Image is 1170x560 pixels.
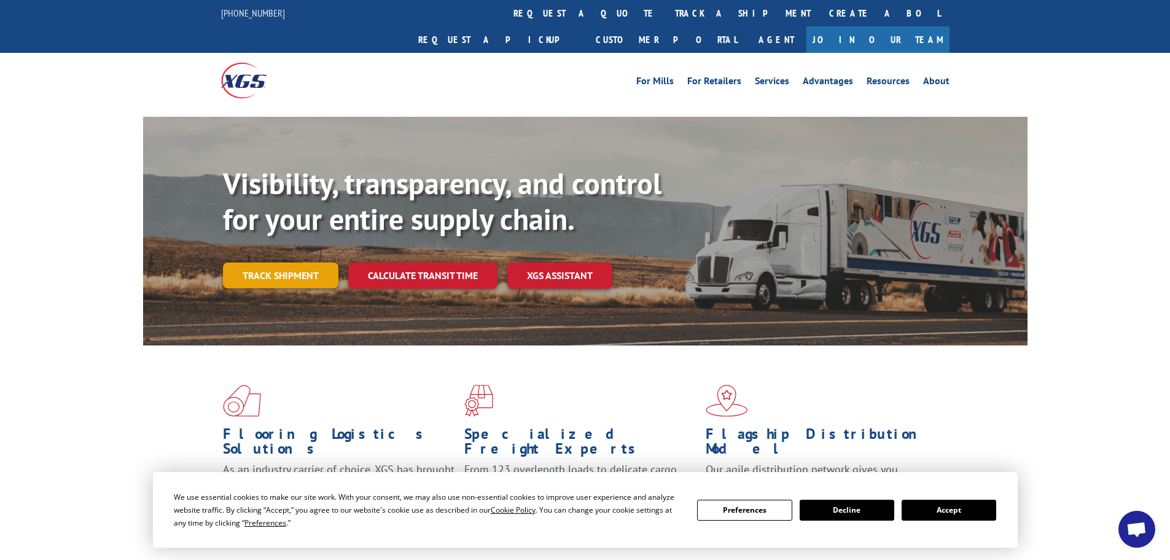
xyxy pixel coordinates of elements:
a: Customer Portal [587,26,746,53]
a: XGS ASSISTANT [507,262,612,289]
h1: Flooring Logistics Solutions [223,427,455,462]
button: Preferences [697,500,792,521]
img: xgs-icon-flagship-distribution-model-red [706,385,748,417]
div: Cookie Consent Prompt [153,472,1018,548]
a: Agent [746,26,806,53]
a: Join Our Team [806,26,950,53]
button: Decline [800,500,894,521]
p: From 123 overlength loads to delicate cargo, our experienced staff knows the best way to move you... [464,462,696,517]
img: xgs-icon-total-supply-chain-intelligence-red [223,385,261,417]
button: Accept [902,500,996,521]
b: Visibility, transparency, and control for your entire supply chain. [223,164,661,238]
a: Open chat [1118,511,1155,548]
a: Request a pickup [409,26,587,53]
a: Calculate transit time [348,262,497,289]
div: We use essential cookies to make our site work. With your consent, we may also use non-essential ... [174,491,682,529]
span: Our agile distribution network gives you nationwide inventory management on demand. [706,462,932,491]
a: Track shipment [223,262,338,288]
a: For Retailers [687,76,741,90]
a: Services [755,76,789,90]
span: Cookie Policy [491,505,536,515]
a: Resources [867,76,910,90]
span: Preferences [244,518,286,528]
span: As an industry carrier of choice, XGS has brought innovation and dedication to flooring logistics... [223,462,454,506]
a: Advantages [803,76,853,90]
a: About [923,76,950,90]
a: For Mills [636,76,674,90]
a: [PHONE_NUMBER] [221,7,285,19]
h1: Specialized Freight Experts [464,427,696,462]
h1: Flagship Distribution Model [706,427,938,462]
img: xgs-icon-focused-on-flooring-red [464,385,493,417]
